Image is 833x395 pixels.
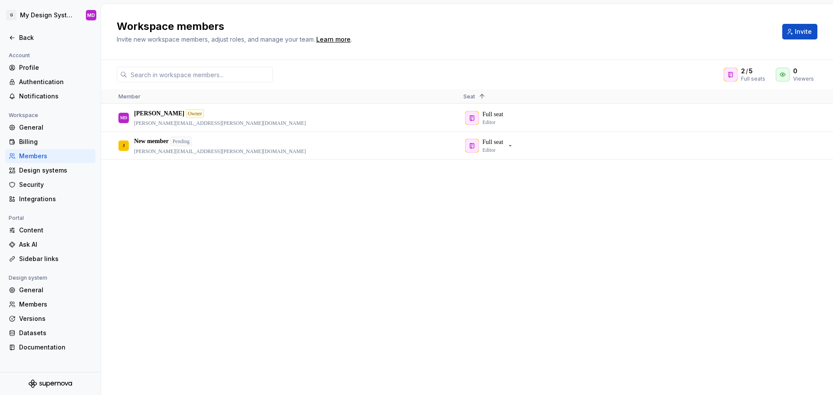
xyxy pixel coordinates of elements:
[19,166,92,175] div: Design systems
[19,300,92,309] div: Members
[19,314,92,323] div: Versions
[19,63,92,72] div: Profile
[117,36,315,43] span: Invite new workspace members, adjust roles, and manage your team.
[5,50,33,61] div: Account
[134,148,306,155] p: [PERSON_NAME][EMAIL_ADDRESS][PERSON_NAME][DOMAIN_NAME]
[120,109,128,126] div: MD
[20,11,75,20] div: My Design System
[463,93,475,100] span: Seat
[19,329,92,337] div: Datasets
[749,67,753,75] span: 5
[5,283,95,297] a: General
[5,238,95,251] a: Ask AI
[5,135,95,149] a: Billing
[87,12,95,19] div: MD
[19,137,92,146] div: Billing
[793,75,814,82] div: Viewers
[6,10,16,20] div: G
[5,75,95,89] a: Authentication
[19,152,92,160] div: Members
[19,33,92,42] div: Back
[134,109,184,118] p: [PERSON_NAME]
[2,6,99,25] button: GMy Design SystemMD
[5,252,95,266] a: Sidebar links
[123,137,125,154] div: J
[5,273,51,283] div: Design system
[186,109,204,118] div: Owner
[482,147,495,153] p: Editor
[134,137,169,146] p: New member
[171,137,192,146] div: Pending
[19,343,92,352] div: Documentation
[29,379,72,388] svg: Supernova Logo
[19,123,92,132] div: General
[19,195,92,203] div: Integrations
[5,149,95,163] a: Members
[5,31,95,45] a: Back
[5,121,95,134] a: General
[19,255,92,263] div: Sidebar links
[316,35,351,44] a: Learn more
[793,67,797,75] span: 0
[118,93,141,100] span: Member
[19,78,92,86] div: Authentication
[5,89,95,103] a: Notifications
[741,67,745,75] span: 2
[5,61,95,75] a: Profile
[795,27,812,36] span: Invite
[5,192,95,206] a: Integrations
[741,67,765,75] div: /
[127,67,273,82] input: Search in workspace members...
[117,20,772,33] h2: Workspace members
[134,120,306,127] p: [PERSON_NAME][EMAIL_ADDRESS][PERSON_NAME][DOMAIN_NAME]
[482,138,503,147] p: Full seat
[315,36,352,43] span: .
[19,286,92,294] div: General
[5,340,95,354] a: Documentation
[5,223,95,237] a: Content
[5,110,42,121] div: Workspace
[463,137,517,154] button: Full seatEditor
[741,75,765,82] div: Full seats
[5,297,95,311] a: Members
[5,178,95,192] a: Security
[19,240,92,249] div: Ask AI
[5,326,95,340] a: Datasets
[5,312,95,326] a: Versions
[5,213,27,223] div: Portal
[782,24,817,39] button: Invite
[19,92,92,101] div: Notifications
[5,163,95,177] a: Design systems
[19,226,92,235] div: Content
[19,180,92,189] div: Security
